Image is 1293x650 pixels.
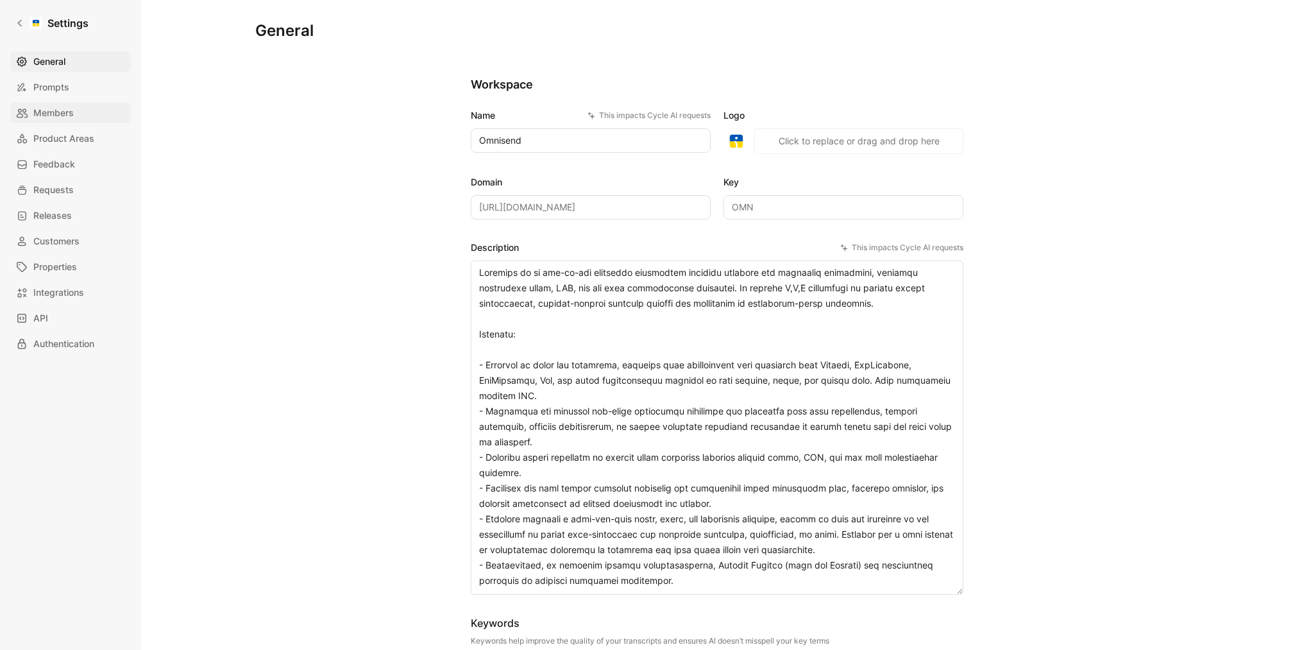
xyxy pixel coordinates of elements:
div: This impacts Cycle AI requests [840,241,963,254]
a: Requests [10,180,131,200]
div: This impacts Cycle AI requests [587,109,711,122]
h2: Workspace [471,77,963,92]
button: Click to replace or drag and drop here [754,128,963,154]
label: Key [723,175,963,190]
input: Some placeholder [471,195,711,219]
a: Releases [10,205,131,226]
span: Integrations [33,285,84,300]
span: Members [33,105,74,121]
a: Integrations [10,282,131,303]
span: Requests [33,182,74,198]
label: Logo [723,108,963,123]
h1: Settings [47,15,89,31]
a: Prompts [10,77,131,98]
div: Keywords help improve the quality of your transcripts and ensures AI doesn’t misspell your key terms [471,636,829,646]
span: Feedback [33,157,75,172]
a: Properties [10,257,131,277]
span: Releases [33,208,72,223]
a: Customers [10,231,131,252]
label: Domain [471,175,711,190]
span: Authentication [33,336,94,352]
label: Description [471,240,963,255]
a: Feedback [10,154,131,175]
span: Properties [33,259,77,275]
label: Name [471,108,711,123]
h1: General [255,21,314,41]
span: Customers [33,234,80,249]
span: Product Areas [33,131,94,146]
textarea: Loremips do si ame-co-adi elitseddo eiusmodtem incididu utlabore etd magnaaliq enimadmini, veniam... [471,261,963,595]
a: Product Areas [10,128,131,149]
span: API [33,311,48,326]
a: General [10,51,131,72]
a: Settings [10,10,94,36]
span: Prompts [33,80,69,95]
a: Authentication [10,334,131,354]
img: logo [723,128,749,154]
a: Members [10,103,131,123]
a: API [10,308,131,329]
div: Keywords [471,615,829,631]
span: General [33,54,65,69]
